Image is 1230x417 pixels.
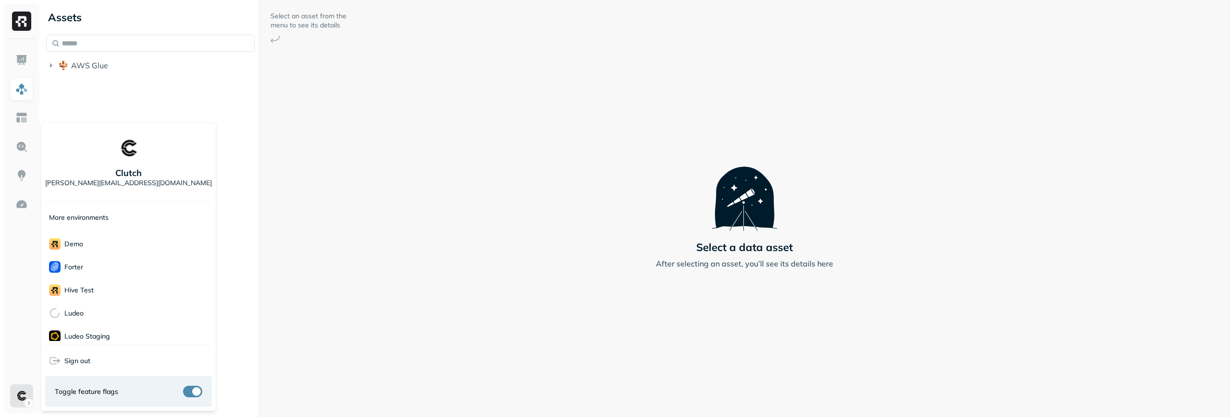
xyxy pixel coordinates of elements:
[64,240,83,249] p: demo
[64,263,83,272] p: Forter
[49,284,61,296] img: Hive Test
[49,330,61,342] img: Ludeo Staging
[117,137,140,160] img: Clutch
[64,286,94,295] p: Hive Test
[45,178,212,188] p: [PERSON_NAME][EMAIL_ADDRESS][DOMAIN_NAME]
[64,332,110,341] p: Ludeo Staging
[55,387,118,396] span: Toggle feature flags
[49,261,61,273] img: Forter
[115,167,142,178] p: Clutch
[49,238,61,250] img: demo
[49,213,109,222] p: More environments
[64,309,84,318] p: Ludeo
[64,356,90,366] span: Sign out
